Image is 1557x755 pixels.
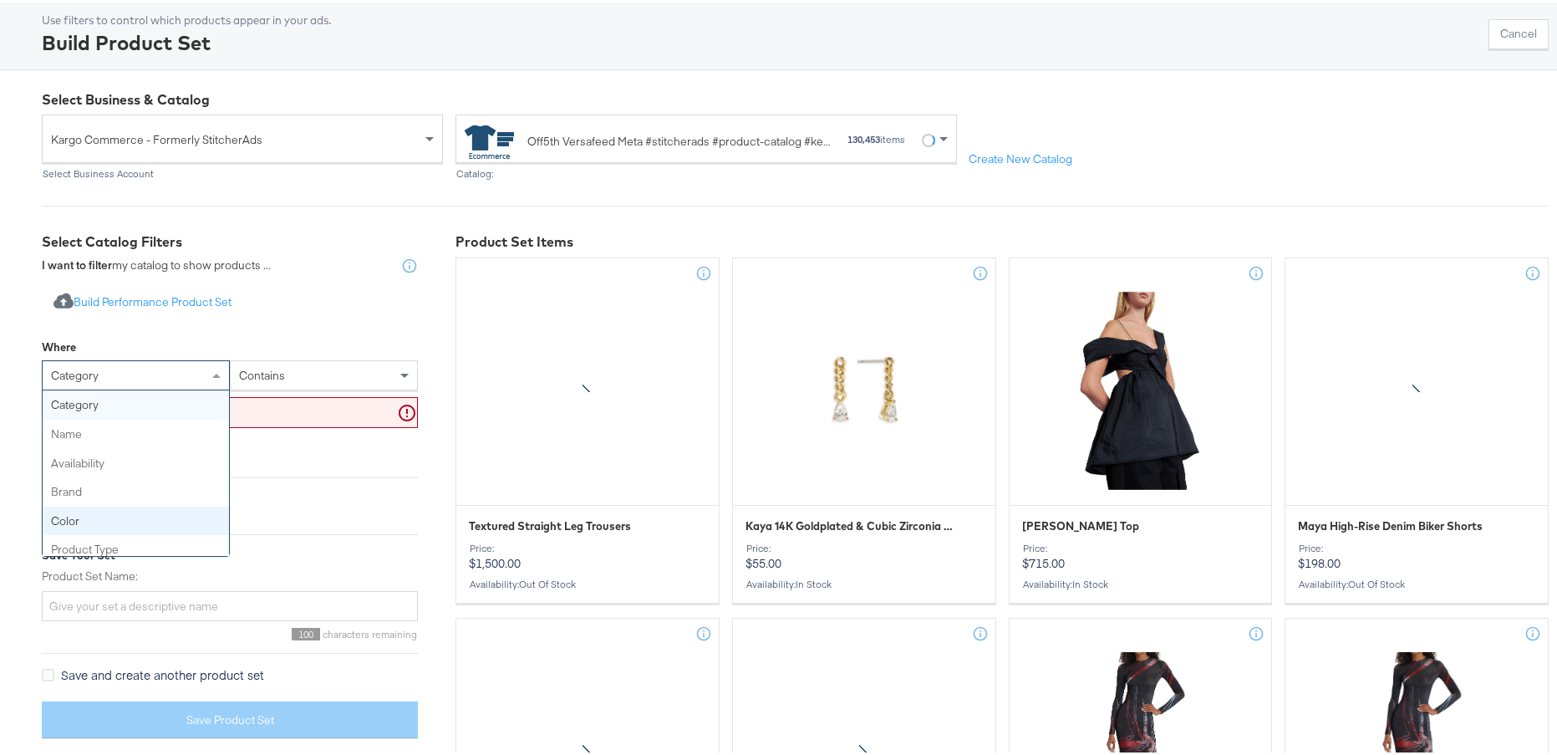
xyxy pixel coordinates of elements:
[469,575,706,587] div: Availability :
[51,365,99,380] span: category
[42,254,271,271] div: my catalog to show products ...
[42,9,331,25] div: Use filters to control which products appear in your ads.
[42,625,418,637] div: characters remaining
[42,336,76,352] div: Where
[796,574,832,587] span: in stock
[957,141,1084,171] button: Create New Catalog
[42,254,112,269] strong: I want to filter
[745,575,983,587] div: Availability :
[42,565,418,581] label: Product Set Name:
[43,474,229,503] div: brand
[42,544,418,560] div: Save Your Set
[745,539,983,568] p: $55.00
[42,284,243,315] button: Build Performance Product Set
[42,394,418,425] input: Enter a value for your filter
[745,515,959,531] span: Kaya 14K Goldplated & Cubic Zirconia Drop Earrings
[43,416,229,446] div: name
[1298,539,1535,551] div: Price:
[51,122,421,150] span: Kargo Commerce - Formerly StitcherAds
[745,539,983,551] div: Price:
[1298,539,1535,568] p: $198.00
[469,515,631,531] span: Textured Straight Leg Trousers
[43,503,229,533] div: color
[1022,539,1259,551] div: Price:
[519,574,576,587] span: out of stock
[1072,574,1108,587] span: in stock
[847,130,880,142] strong: 130,453
[469,539,706,551] div: Price:
[1298,515,1483,531] span: Maya High-Rise Denim Biker Shorts
[61,663,264,680] span: Save and create another product set
[1348,574,1405,587] span: out of stock
[1488,16,1549,46] button: Cancel
[43,387,229,416] div: category
[469,539,706,568] p: $1,500.00
[42,588,418,619] input: Give your set a descriptive name
[1022,515,1139,531] span: Sally Sun Bustier Top
[455,165,957,176] div: Catalog:
[43,532,229,561] div: product type
[42,87,1549,106] div: Select Business & Catalog
[455,229,1549,248] div: Product Set Items
[43,446,229,475] div: availability
[847,130,906,142] div: items
[1298,575,1535,587] div: Availability :
[239,365,285,380] span: contains
[1022,539,1259,568] p: $715.00
[527,130,830,147] div: Off5th Versafeed Meta #stitcherads #product-catalog #keep
[42,229,418,248] div: Select Catalog Filters
[42,165,443,176] div: Select Business Account
[1022,575,1259,587] div: Availability :
[292,625,320,637] span: 100
[42,25,331,54] div: Build Product Set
